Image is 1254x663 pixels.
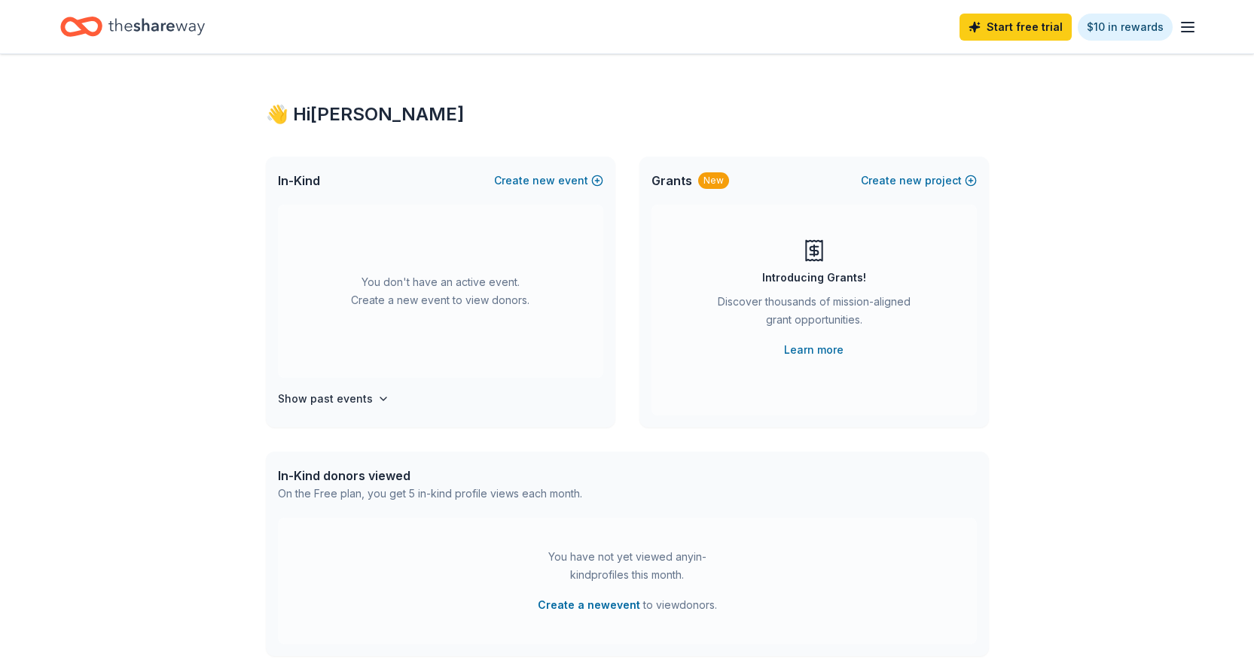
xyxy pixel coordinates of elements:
div: In-Kind donors viewed [278,467,582,485]
div: On the Free plan, you get 5 in-kind profile views each month. [278,485,582,503]
button: Create a newevent [538,596,640,614]
div: Discover thousands of mission-aligned grant opportunities. [712,293,917,335]
span: In-Kind [278,172,320,190]
div: You don't have an active event. Create a new event to view donors. [278,205,603,378]
span: new [532,172,555,190]
div: 👋 Hi [PERSON_NAME] [266,102,989,126]
span: to view donors . [538,596,717,614]
a: Start free trial [960,14,1072,41]
div: Introducing Grants! [762,269,866,287]
button: Show past events [278,390,389,408]
div: New [698,172,729,189]
span: new [899,172,922,190]
h4: Show past events [278,390,373,408]
a: Home [60,9,205,44]
button: Createnewevent [494,172,603,190]
a: $10 in rewards [1078,14,1173,41]
button: Createnewproject [861,172,977,190]
a: Learn more [784,341,844,359]
span: Grants [651,172,692,190]
div: You have not yet viewed any in-kind profiles this month. [533,548,722,584]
